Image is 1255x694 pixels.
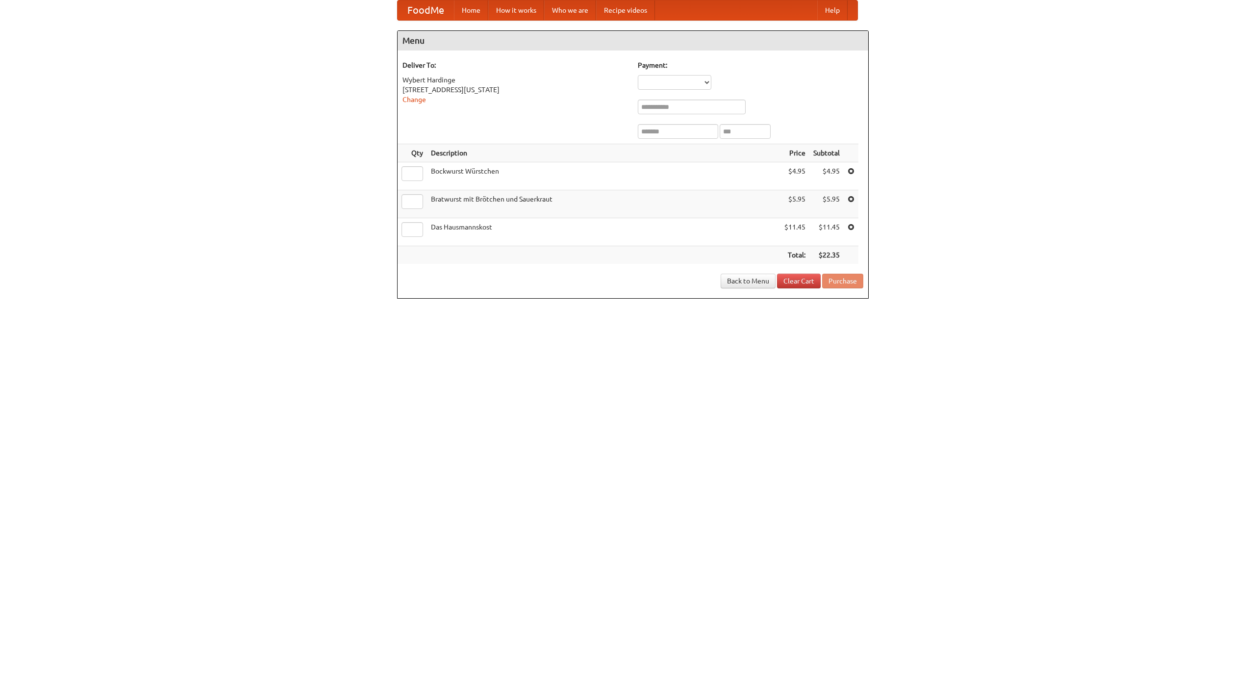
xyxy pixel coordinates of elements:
[596,0,655,20] a: Recipe videos
[398,0,454,20] a: FoodMe
[544,0,596,20] a: Who we are
[809,190,844,218] td: $5.95
[402,75,628,85] div: Wybert Hardinge
[809,162,844,190] td: $4.95
[809,246,844,264] th: $22.35
[780,162,809,190] td: $4.95
[427,144,780,162] th: Description
[398,144,427,162] th: Qty
[817,0,848,20] a: Help
[822,274,863,288] button: Purchase
[488,0,544,20] a: How it works
[454,0,488,20] a: Home
[721,274,776,288] a: Back to Menu
[402,60,628,70] h5: Deliver To:
[427,190,780,218] td: Bratwurst mit Brötchen und Sauerkraut
[780,246,809,264] th: Total:
[780,190,809,218] td: $5.95
[780,218,809,246] td: $11.45
[809,218,844,246] td: $11.45
[780,144,809,162] th: Price
[427,162,780,190] td: Bockwurst Würstchen
[402,96,426,103] a: Change
[398,31,868,51] h4: Menu
[402,85,628,95] div: [STREET_ADDRESS][US_STATE]
[809,144,844,162] th: Subtotal
[638,60,863,70] h5: Payment:
[777,274,821,288] a: Clear Cart
[427,218,780,246] td: Das Hausmannskost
